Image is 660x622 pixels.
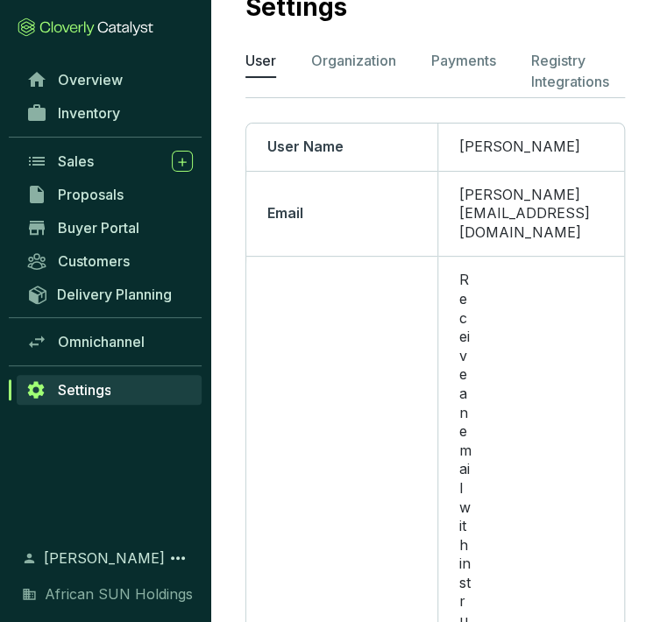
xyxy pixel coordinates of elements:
[58,152,94,170] span: Sales
[45,583,193,604] span: African SUN Holdings
[58,252,130,270] span: Customers
[531,50,625,92] p: Registry Integrations
[17,375,202,405] a: Settings
[431,50,496,71] p: Payments
[58,71,123,88] span: Overview
[245,50,276,71] p: User
[57,286,172,303] span: Delivery Planning
[459,138,580,155] span: [PERSON_NAME]
[18,213,202,243] a: Buyer Portal
[267,204,303,222] span: Email
[58,333,145,350] span: Omnichannel
[44,548,165,569] span: [PERSON_NAME]
[267,138,344,155] span: User Name
[18,180,202,209] a: Proposals
[18,279,202,308] a: Delivery Planning
[311,50,396,71] p: Organization
[57,381,110,399] span: Settings
[18,146,202,176] a: Sales
[459,186,590,241] span: [PERSON_NAME][EMAIL_ADDRESS][DOMAIN_NAME]
[18,246,202,276] a: Customers
[18,98,202,128] a: Inventory
[18,65,202,95] a: Overview
[18,327,202,357] a: Omnichannel
[58,186,124,203] span: Proposals
[58,104,120,122] span: Inventory
[58,219,139,237] span: Buyer Portal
